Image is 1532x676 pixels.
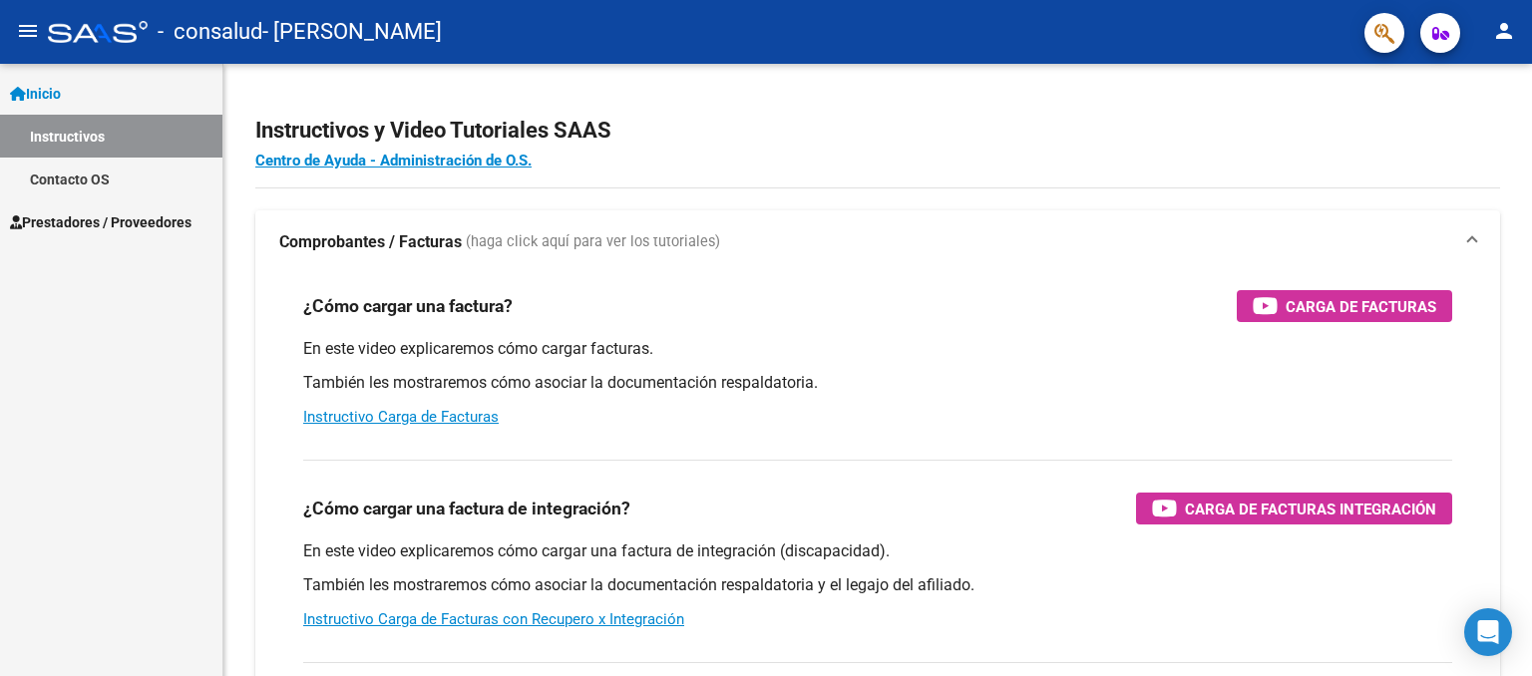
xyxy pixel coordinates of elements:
p: En este video explicaremos cómo cargar facturas. [303,338,1452,360]
span: Inicio [10,83,61,105]
mat-icon: person [1492,19,1516,43]
div: Open Intercom Messenger [1464,608,1512,656]
p: También les mostraremos cómo asociar la documentación respaldatoria y el legajo del afiliado. [303,574,1452,596]
a: Centro de Ayuda - Administración de O.S. [255,152,532,169]
p: También les mostraremos cómo asociar la documentación respaldatoria. [303,372,1452,394]
span: (haga click aquí para ver los tutoriales) [466,231,720,253]
span: Carga de Facturas Integración [1185,497,1436,521]
h3: ¿Cómo cargar una factura de integración? [303,495,630,522]
button: Carga de Facturas [1237,290,1452,322]
a: Instructivo Carga de Facturas [303,408,499,426]
button: Carga de Facturas Integración [1136,493,1452,524]
mat-expansion-panel-header: Comprobantes / Facturas (haga click aquí para ver los tutoriales) [255,210,1500,274]
h2: Instructivos y Video Tutoriales SAAS [255,112,1500,150]
span: Prestadores / Proveedores [10,211,191,233]
mat-icon: menu [16,19,40,43]
h3: ¿Cómo cargar una factura? [303,292,513,320]
p: En este video explicaremos cómo cargar una factura de integración (discapacidad). [303,540,1452,562]
span: - consalud [158,10,262,54]
a: Instructivo Carga de Facturas con Recupero x Integración [303,610,684,628]
strong: Comprobantes / Facturas [279,231,462,253]
span: - [PERSON_NAME] [262,10,442,54]
span: Carga de Facturas [1286,294,1436,319]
